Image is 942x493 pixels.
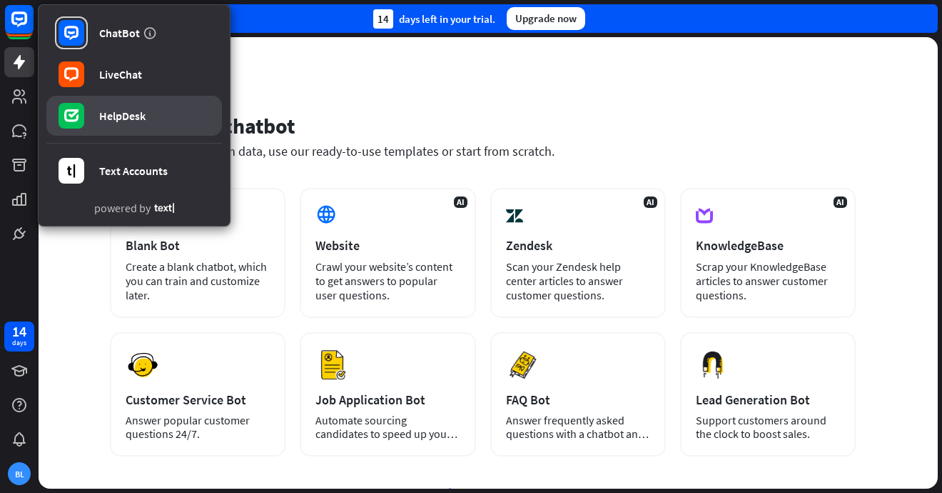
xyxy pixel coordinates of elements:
div: BL [8,462,31,485]
div: Scan your Zendesk help center articles to answer customer questions. [506,259,650,302]
div: Answer popular customer questions 24/7. [126,414,270,441]
button: Open LiveChat chat widget [11,6,54,49]
div: Upgrade now [507,7,585,30]
div: Answer frequently asked questions with a chatbot and save your time. [506,414,650,441]
div: days left in your trial. [373,9,495,29]
div: Website [315,237,460,254]
span: AI [454,196,467,208]
div: KnowledgeBase [696,237,840,254]
a: 14 days [4,322,34,352]
div: Set up your chatbot [110,112,856,139]
div: Crawl your website’s content to get answers to popular user questions. [315,259,460,302]
div: 14 [12,325,26,338]
div: 14 [373,9,393,29]
div: Scrap your KnowledgeBase articles to answer customer questions. [696,259,840,302]
div: Zendesk [506,237,650,254]
span: AI [834,196,847,208]
div: days [12,338,26,348]
div: FAQ Bot [506,392,650,408]
div: Blank Bot [126,237,270,254]
div: Automate sourcing candidates to speed up your hiring process. [315,414,460,441]
div: Support customers around the clock to boost sales. [696,414,840,441]
div: Job Application Bot [315,392,460,408]
div: Customer Service Bot [126,392,270,408]
span: AI [644,196,657,208]
div: Lead Generation Bot [696,392,840,408]
div: Create a blank chatbot, which you can train and customize later. [126,259,270,302]
div: Train your chatbot with data, use our ready-to-use templates or start from scratch. [110,143,856,159]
